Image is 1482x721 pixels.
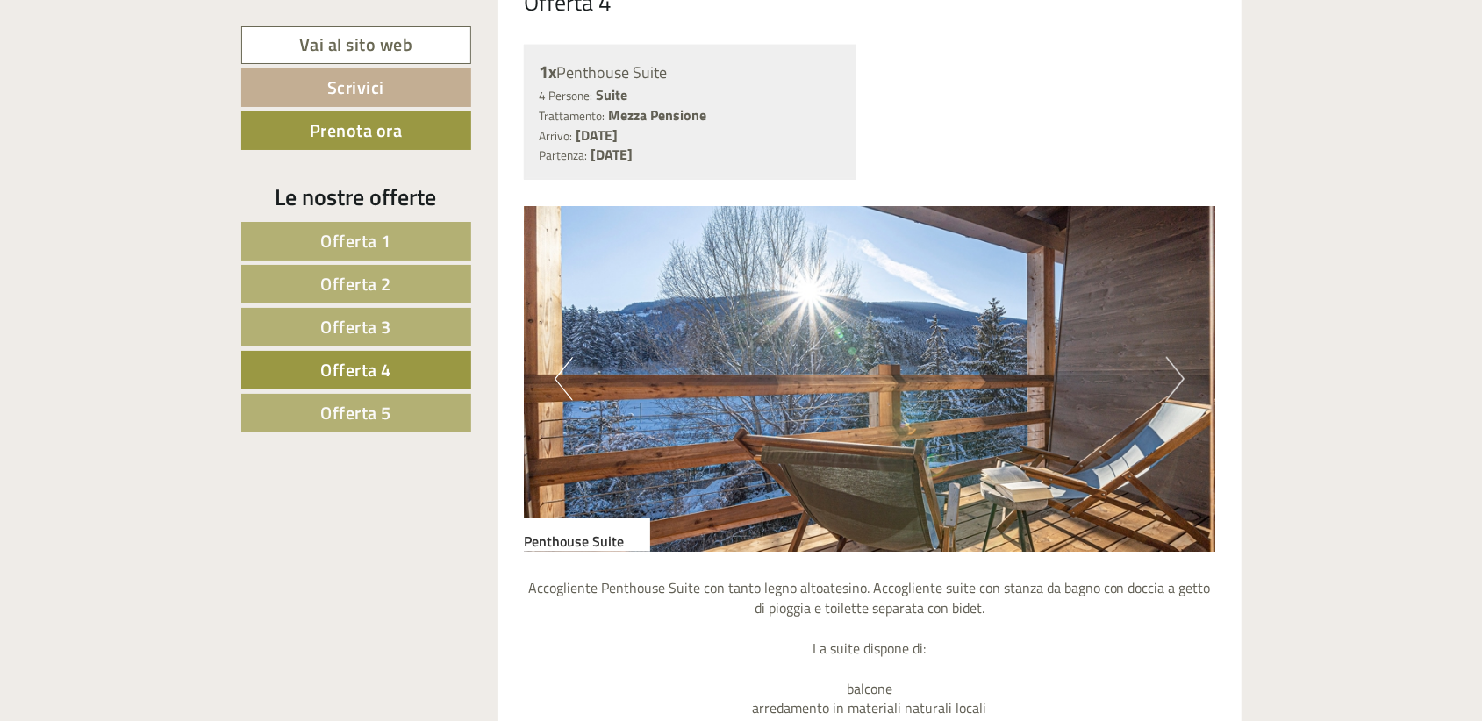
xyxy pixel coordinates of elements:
b: 1x [539,58,556,85]
b: [DATE] [591,144,633,165]
span: Offerta 3 [320,313,391,340]
span: Offerta 2 [320,270,391,297]
span: Offerta 1 [320,227,391,254]
span: Offerta 4 [320,356,391,383]
b: Suite [596,84,627,105]
small: Trattamento: [539,107,605,125]
small: 14:05 [26,85,253,97]
a: Scrivici [241,68,471,107]
button: Previous [555,357,573,401]
div: Buon giorno, come possiamo aiutarla? [13,47,261,101]
div: Le nostre offerte [241,181,471,213]
div: Penthouse Suite [539,60,841,85]
a: Vai al sito web [241,26,471,64]
b: Mezza Pensione [608,104,706,125]
div: [DATE] [315,13,376,43]
span: Offerta 5 [320,399,391,426]
small: Arrivo: [539,127,572,145]
img: image [524,206,1215,552]
div: Penthouse Suite [524,518,650,552]
button: Next [1166,357,1185,401]
a: Prenota ora [241,111,471,150]
button: Invia [599,454,692,493]
small: Partenza: [539,146,587,164]
div: [GEOGRAPHIC_DATA] [26,51,253,65]
b: [DATE] [576,125,618,146]
small: 4 Persone: [539,87,592,104]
